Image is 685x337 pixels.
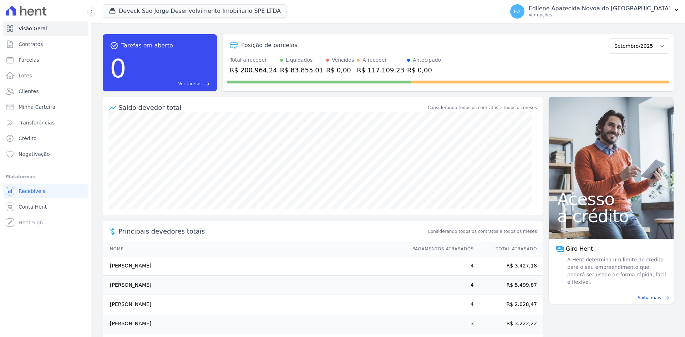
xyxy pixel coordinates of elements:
[407,65,441,75] div: R$ 0,00
[474,256,543,276] td: R$ 3.427,18
[19,103,55,111] span: Minha Carteira
[474,314,543,333] td: R$ 3.222,22
[19,135,37,142] span: Crédito
[3,68,88,83] a: Lotes
[19,88,39,95] span: Clientes
[326,65,354,75] div: R$ 0,00
[103,256,406,276] td: [PERSON_NAME]
[406,256,474,276] td: 4
[529,12,671,18] p: Ver opções
[504,1,685,21] button: EA Edilene Aparecida Novoa do [GEOGRAPHIC_DATA] Ver opções
[103,276,406,295] td: [PERSON_NAME]
[474,276,543,295] td: R$ 5.499,87
[204,81,210,87] span: east
[3,21,88,36] a: Visão Geral
[103,242,406,256] th: Nome
[230,56,277,64] div: Total a receber
[406,314,474,333] td: 3
[6,173,85,181] div: Plataformas
[121,41,173,50] span: Tarefas em aberto
[557,190,665,208] span: Acesso
[110,50,126,87] div: 0
[3,116,88,130] a: Transferências
[362,56,387,64] div: A receber
[413,56,441,64] div: Antecipado
[529,5,671,12] p: Edilene Aparecida Novoa do [GEOGRAPHIC_DATA]
[3,184,88,198] a: Recebíveis
[406,295,474,314] td: 4
[280,65,323,75] div: R$ 83.855,01
[103,314,406,333] td: [PERSON_NAME]
[3,37,88,51] a: Contratos
[103,4,287,18] button: Deveck Sao Jorge Desenvolvimento Imobiliario SPE LTDA
[664,295,669,301] span: east
[241,41,298,50] div: Posição de parcelas
[286,56,313,64] div: Liquidados
[474,295,543,314] td: R$ 2.028,47
[357,65,404,75] div: R$ 117.109,23
[103,295,406,314] td: [PERSON_NAME]
[129,81,210,87] a: Ver tarefas east
[557,208,665,225] span: a crédito
[332,56,354,64] div: Vencidos
[118,226,426,236] span: Principais devedores totais
[118,103,426,112] div: Saldo devedor total
[19,56,39,63] span: Parcelas
[110,41,118,50] span: task_alt
[3,53,88,67] a: Parcelas
[566,256,666,286] span: A Hent determina um limite de crédito para o seu empreendimento que poderá ser usado de forma ráp...
[19,188,45,195] span: Recebíveis
[514,9,520,14] span: EA
[638,295,661,301] span: Saiba mais
[428,228,537,235] span: Considerando todos os contratos e todos os meses
[19,119,55,126] span: Transferências
[474,242,543,256] th: Total Atrasado
[19,41,43,48] span: Contratos
[566,245,593,253] span: Giro Hent
[553,295,669,301] a: Saiba mais east
[406,276,474,295] td: 4
[19,72,32,79] span: Lotes
[178,81,202,87] span: Ver tarefas
[428,104,537,111] div: Considerando todos os contratos e todos os meses
[3,131,88,145] a: Crédito
[19,150,50,158] span: Negativação
[19,25,47,32] span: Visão Geral
[3,84,88,98] a: Clientes
[3,100,88,114] a: Minha Carteira
[230,65,277,75] div: R$ 200.964,24
[3,200,88,214] a: Conta Hent
[3,147,88,161] a: Negativação
[19,203,47,210] span: Conta Hent
[406,242,474,256] th: Pagamentos Atrasados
